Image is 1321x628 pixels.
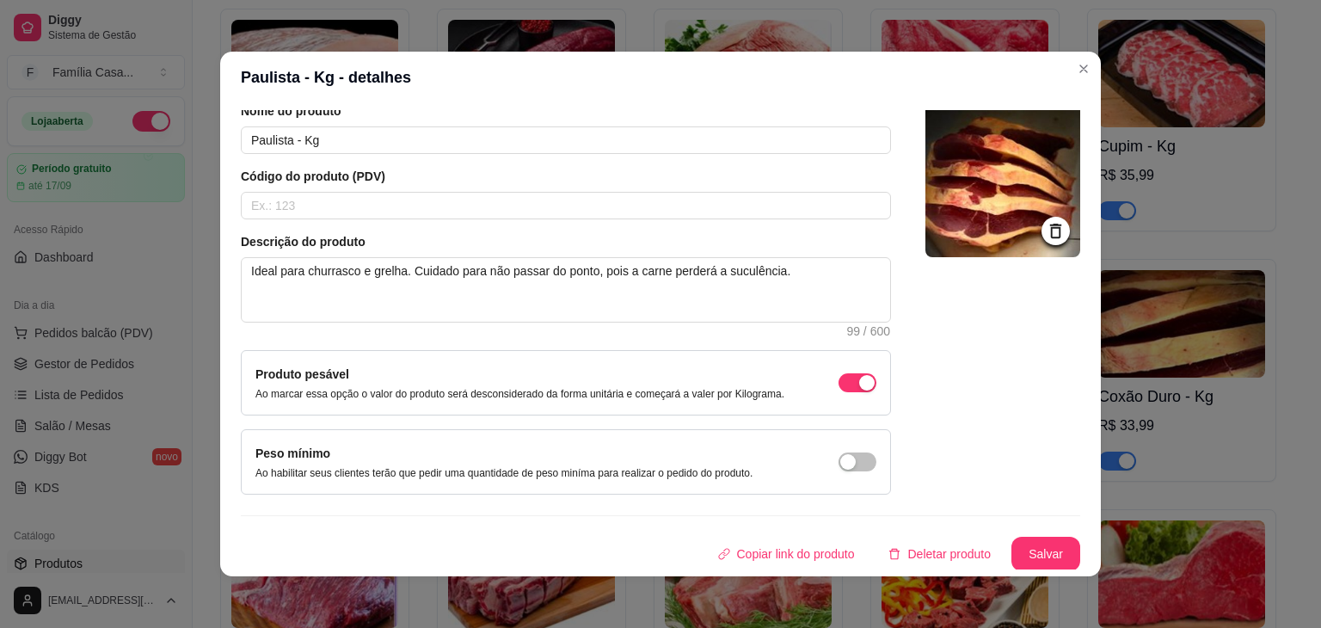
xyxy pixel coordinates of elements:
label: Peso mínimo [255,446,330,460]
article: Descrição do produto [241,233,891,250]
button: Close [1070,55,1097,83]
img: logo da loja [925,102,1080,257]
header: Paulista - Kg - detalhes [220,52,1101,103]
span: delete [888,548,900,560]
button: deleteDeletar produto [875,537,1005,571]
p: Ao marcar essa opção o valor do produto será desconsiderado da forma unitária e começará a valer ... [255,387,784,401]
article: Código do produto (PDV) [241,168,891,185]
button: Copiar link do produto [704,537,869,571]
button: Salvar [1011,537,1080,571]
article: Nome do produto [241,102,891,120]
p: Ao habilitar seus clientes terão que pedir uma quantidade de peso miníma para realizar o pedido d... [255,466,753,480]
label: Produto pesável [255,367,349,381]
textarea: Ideal para churrasco e grelha. Cuidado para não passar do ponto, pois a carne perderá a suculência. [242,258,890,322]
input: Ex.: 123 [241,192,891,219]
input: Ex.: Hamburguer de costela [241,126,891,154]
